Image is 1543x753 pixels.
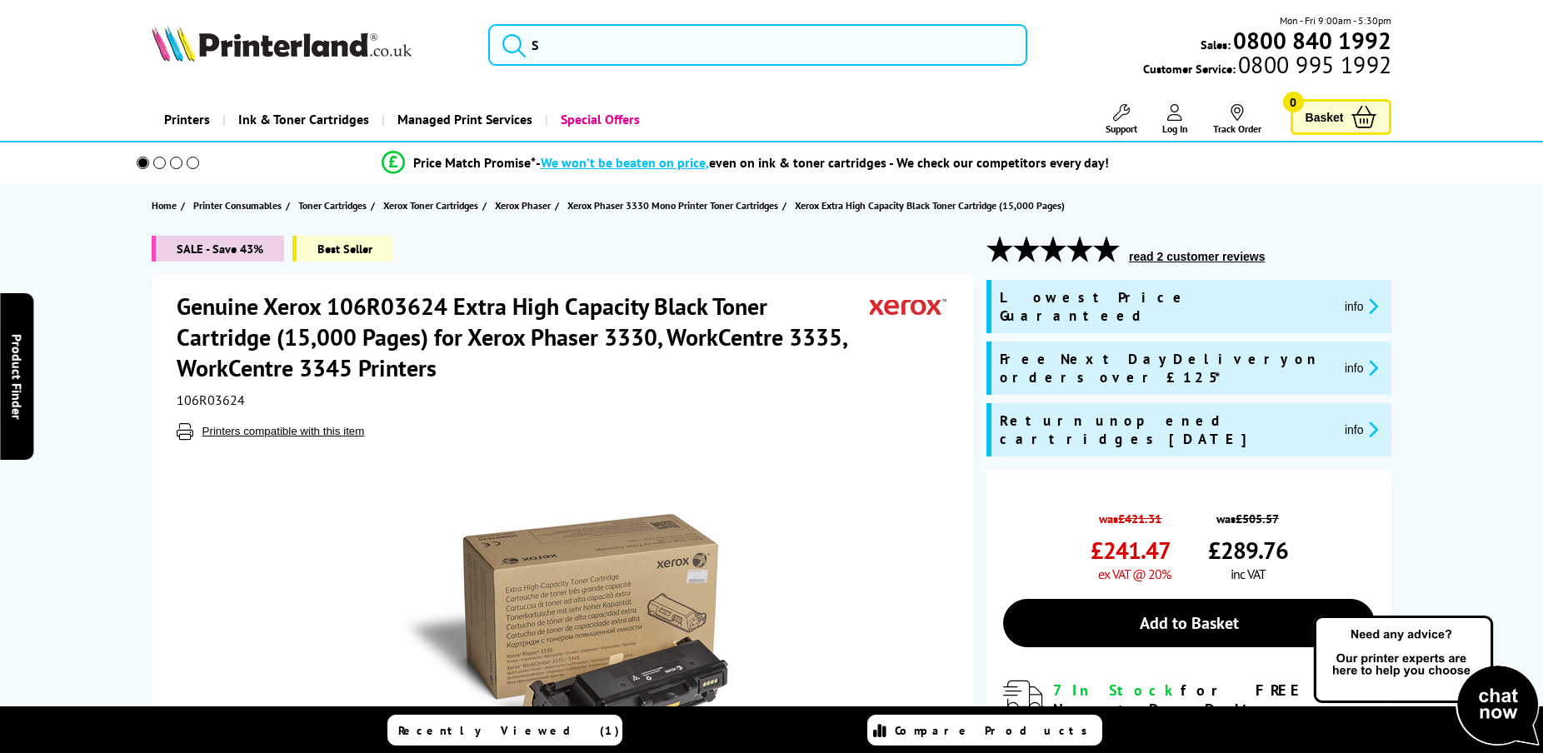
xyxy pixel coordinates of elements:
[1231,32,1391,48] a: 0800 840 1992
[867,715,1102,746] a: Compare Products
[1053,681,1181,700] span: 7 In Stock
[1291,99,1392,135] a: Basket 0
[238,98,369,141] span: Ink & Toner Cartridges
[1233,25,1391,56] b: 0800 840 1992
[8,334,25,420] span: Product Finder
[1118,511,1161,526] strike: £421.31
[1208,535,1288,566] span: £289.76
[495,197,555,214] a: Xerox Phaser
[1003,599,1375,647] a: Add to Basket
[1280,12,1391,28] span: Mon - Fri 9:00am - 5:30pm
[567,197,782,214] a: Xerox Phaser 3330 Mono Printer Toner Cartridges
[1162,104,1188,135] a: Log In
[177,391,245,408] span: 106R03624
[1231,566,1266,582] span: inc VAT
[870,291,946,322] img: Xerox
[383,197,482,214] a: Xerox Toner Cartridges
[152,25,468,65] a: Printerland Logo
[1236,57,1391,72] span: 0800 995 1992
[1091,535,1171,566] span: £241.47
[382,98,545,141] a: Managed Print Services
[1098,566,1171,582] span: ex VAT @ 20%
[152,25,412,62] img: Printerland Logo
[1091,502,1171,526] span: was
[541,154,709,171] span: We won’t be beaten on price,
[1306,106,1344,128] span: Basket
[152,197,181,214] a: Home
[1201,37,1231,52] span: Sales:
[387,715,622,746] a: Recently Viewed (1)
[113,148,1377,177] li: modal_Promise
[298,197,371,214] a: Toner Cartridges
[413,154,536,171] span: Price Match Promise*
[152,197,177,214] span: Home
[895,723,1096,738] span: Compare Products
[152,236,284,262] span: SALE - Save 43%
[197,424,370,438] button: Printers compatible with this item
[795,199,1065,212] span: Xerox Extra High Capacity Black Toner Cartridge (15,000 Pages)
[1310,613,1543,750] img: Open Live Chat window
[1213,104,1261,135] a: Track Order
[1283,92,1304,112] span: 0
[1000,288,1331,325] span: Lowest Price Guaranteed
[495,197,551,214] span: Xerox Phaser
[292,236,393,262] span: Best Seller
[1000,411,1331,448] span: Return unopened cartridges [DATE]
[193,197,282,214] span: Printer Consumables
[1143,57,1391,77] span: Customer Service:
[1000,350,1331,386] span: Free Next Day Delivery on orders over £125*
[222,98,382,141] a: Ink & Toner Cartridges
[398,723,620,738] span: Recently Viewed (1)
[1340,420,1384,439] button: promo-description
[1340,358,1384,377] button: promo-description
[383,197,478,214] span: Xerox Toner Cartridges
[1340,297,1384,316] button: promo-description
[1124,249,1270,264] button: read 2 customer reviews
[1236,511,1279,526] strike: £505.57
[536,154,1109,171] div: - even on ink & toner cartridges - We check our competitors every day!
[1053,681,1375,719] div: for FREE Next Day Delivery
[545,98,652,141] a: Special Offers
[1208,502,1288,526] span: was
[298,197,367,214] span: Toner Cartridges
[177,291,871,383] h1: Genuine Xerox 106R03624 Extra High Capacity Black Toner Cartridge (15,000 Pages) for Xerox Phaser...
[567,197,778,214] span: Xerox Phaser 3330 Mono Printer Toner Cartridges
[1106,122,1137,135] span: Support
[193,197,286,214] a: Printer Consumables
[488,24,1026,66] input: S
[1162,122,1188,135] span: Log In
[1106,104,1137,135] a: Support
[152,98,222,141] a: Printers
